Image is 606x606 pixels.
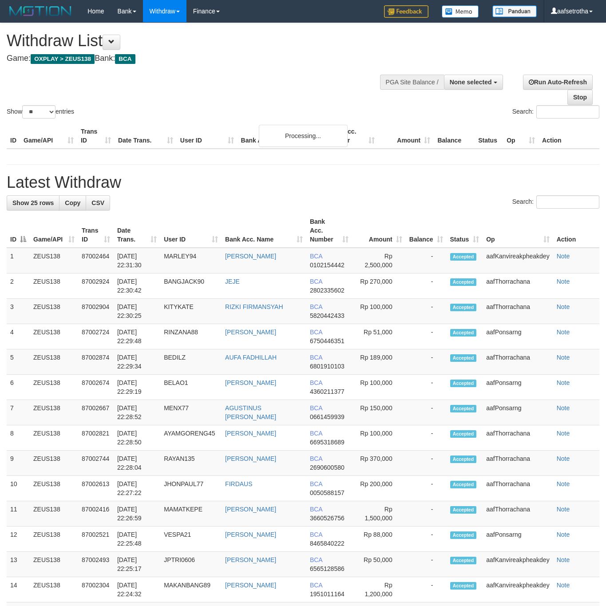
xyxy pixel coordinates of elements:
h4: Game: Bank: [7,54,395,63]
span: BCA [310,506,322,513]
button: None selected [444,75,503,90]
span: Copy 6750446351 to clipboard [310,337,345,345]
td: JPTRI0606 [160,552,222,577]
td: 87002674 [78,375,114,400]
td: - [406,375,447,400]
a: Note [557,480,570,487]
span: BCA [310,531,322,538]
span: Copy 6695318689 to clipboard [310,439,345,446]
span: BCA [310,303,322,310]
td: ZEUS138 [30,248,78,273]
td: 87002667 [78,400,114,425]
td: [DATE] 22:27:22 [114,476,160,501]
a: [PERSON_NAME] [225,379,276,386]
span: Accepted [450,430,477,438]
td: 87002464 [78,248,114,273]
th: User ID: activate to sort column ascending [160,214,222,248]
td: - [406,527,447,552]
td: aafThorrachana [483,476,553,501]
td: ZEUS138 [30,476,78,501]
td: aafPonsarng [483,527,553,552]
td: Rp 51,000 [352,324,406,349]
td: ZEUS138 [30,501,78,527]
td: ZEUS138 [30,451,78,476]
a: FIRDAUS [225,480,252,487]
td: [DATE] 22:29:48 [114,324,160,349]
td: - [406,349,447,375]
td: 87002924 [78,273,114,299]
td: 87002821 [78,425,114,451]
th: Bank Acc. Number: activate to sort column ascending [306,214,352,248]
a: [PERSON_NAME] [225,329,276,336]
th: Balance [434,123,475,149]
span: Accepted [450,253,477,261]
td: - [406,451,447,476]
td: 7 [7,400,30,425]
td: aafPonsarng [483,375,553,400]
td: - [406,501,447,527]
h1: Withdraw List [7,32,395,50]
th: Trans ID: activate to sort column ascending [78,214,114,248]
a: Note [557,430,570,437]
td: RINZANA88 [160,324,222,349]
th: Bank Acc. Number [323,123,378,149]
div: PGA Site Balance / [380,75,444,90]
th: ID: activate to sort column descending [7,214,30,248]
a: Note [557,404,570,412]
td: 13 [7,552,30,577]
span: Show 25 rows [12,199,54,206]
img: Feedback.jpg [384,5,428,18]
a: Note [557,506,570,513]
td: - [406,324,447,349]
label: Search: [512,105,599,119]
td: Rp 100,000 [352,425,406,451]
span: BCA [310,354,322,361]
td: MAMATKEPE [160,501,222,527]
td: [DATE] 22:28:50 [114,425,160,451]
span: Copy 5820442433 to clipboard [310,312,345,319]
a: [PERSON_NAME] [225,582,276,589]
td: Rp 2,500,000 [352,248,406,273]
td: 87002416 [78,501,114,527]
span: Accepted [450,354,477,362]
td: Rp 189,000 [352,349,406,375]
label: Search: [512,195,599,209]
td: 12 [7,527,30,552]
td: 87002493 [78,552,114,577]
td: ZEUS138 [30,577,78,602]
span: Copy 1951011164 to clipboard [310,590,345,598]
span: Copy 3660526756 to clipboard [310,515,345,522]
td: Rp 100,000 [352,375,406,400]
span: BCA [310,253,322,260]
td: ZEUS138 [30,552,78,577]
a: Show 25 rows [7,195,59,210]
td: 1 [7,248,30,273]
td: - [406,400,447,425]
span: Copy 2802335602 to clipboard [310,287,345,294]
td: ZEUS138 [30,375,78,400]
span: Accepted [450,455,477,463]
td: [DATE] 22:31:30 [114,248,160,273]
th: Game/API [20,123,77,149]
span: CSV [91,199,104,206]
td: 8 [7,425,30,451]
img: Button%20Memo.svg [442,5,479,18]
a: Note [557,253,570,260]
span: Copy 8465840222 to clipboard [310,540,345,547]
td: MENX77 [160,400,222,425]
span: BCA [310,582,322,589]
span: Accepted [450,506,477,514]
span: Accepted [450,380,477,387]
th: Date Trans. [115,123,177,149]
td: 87002874 [78,349,114,375]
td: [DATE] 22:30:42 [114,273,160,299]
span: BCA [310,430,322,437]
a: Stop [567,90,593,105]
td: 11 [7,501,30,527]
td: aafThorrachana [483,501,553,527]
a: Run Auto-Refresh [523,75,593,90]
th: Bank Acc. Name: activate to sort column ascending [222,214,306,248]
span: Copy 0050588157 to clipboard [310,489,345,496]
td: aafKanvireakpheakdey [483,248,553,273]
th: Amount: activate to sort column ascending [352,214,406,248]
